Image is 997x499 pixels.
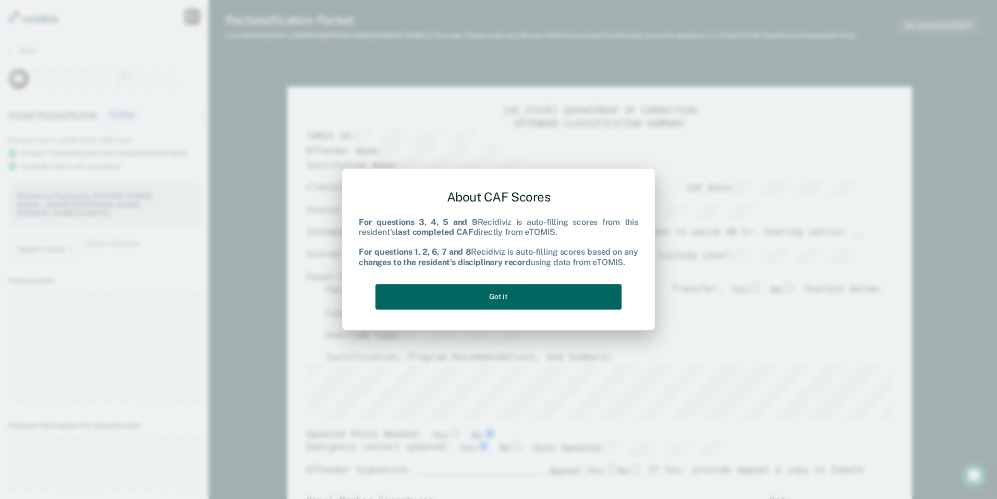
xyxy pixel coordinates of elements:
div: About CAF Scores [359,181,638,213]
b: changes to the resident's disciplinary record [359,257,531,267]
b: last completed CAF [395,227,473,237]
b: For questions 3, 4, 5 and 9 [359,217,478,227]
div: Recidiviz is auto-filling scores from this resident's directly from eTOMIS. Recidiviz is auto-fil... [359,217,638,267]
b: For questions 1, 2, 6, 7 and 8 [359,247,471,257]
button: Got it [375,284,622,310]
